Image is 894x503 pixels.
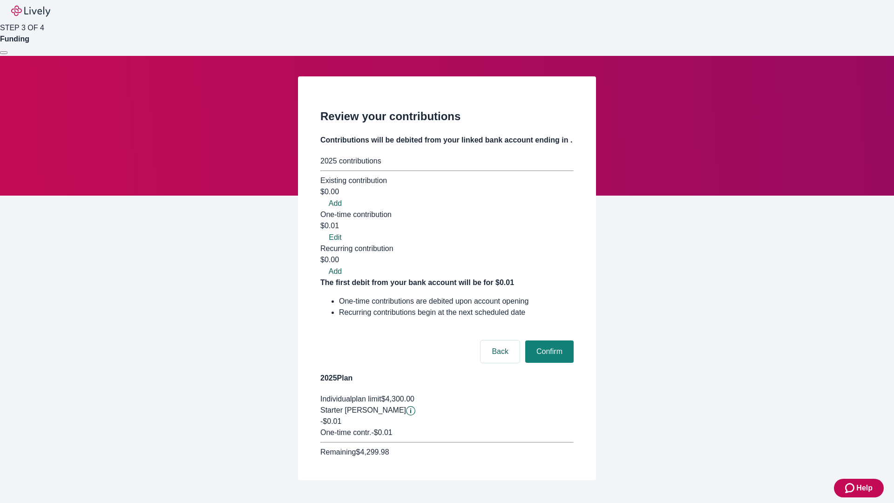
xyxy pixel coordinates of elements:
[320,279,514,286] strong: The first debit from your bank account will be for $0.01
[320,395,381,403] span: Individual plan limit
[320,175,574,186] div: Existing contribution
[834,479,884,497] button: Zendesk support iconHelp
[320,243,574,254] div: Recurring contribution
[381,395,414,403] span: $4,300.00
[320,209,574,220] div: One-time contribution
[320,266,350,277] button: Add
[406,406,415,415] svg: Starter penny details
[320,417,341,425] span: -$0.01
[525,340,574,363] button: Confirm
[845,483,856,494] svg: Zendesk support icon
[320,448,356,456] span: Remaining
[320,406,406,414] span: Starter [PERSON_NAME]
[320,108,574,125] h2: Review your contributions
[320,428,371,436] span: One-time contr.
[371,428,392,436] span: - $0.01
[320,373,574,384] h4: 2025 Plan
[339,296,574,307] li: One-time contributions are debited upon account opening
[320,220,574,231] div: $0.01
[320,135,574,146] h4: Contributions will be debited from your linked bank account ending in .
[320,232,350,243] button: Edit
[320,198,350,209] button: Add
[320,156,574,167] div: 2025 contributions
[856,483,873,494] span: Help
[339,307,574,318] li: Recurring contributions begin at the next scheduled date
[356,448,389,456] span: $4,299.98
[320,186,574,197] div: $0.00
[11,6,50,17] img: Lively
[320,254,574,265] div: $0.00
[406,406,415,415] button: Lively will contribute $0.01 to establish your account
[481,340,520,363] button: Back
